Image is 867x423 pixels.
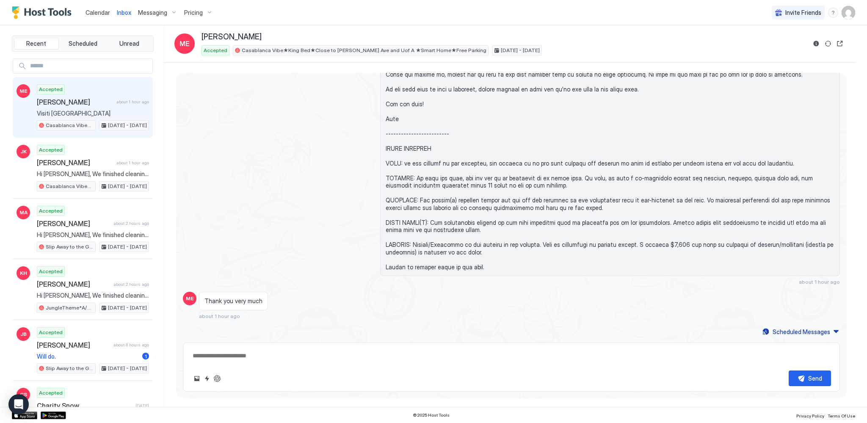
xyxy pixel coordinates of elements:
[202,32,262,42] span: [PERSON_NAME]
[108,365,147,372] span: [DATE] - [DATE]
[113,282,149,287] span: about 2 hours ago
[828,413,855,418] span: Terms Of Use
[108,243,147,251] span: [DATE] - [DATE]
[46,365,94,372] span: Slip Away to the Galaxy ♥ 10min to DT & UoA ♥ Baby Friendly ♥ Free Parking
[501,47,540,54] span: [DATE] - [DATE]
[37,401,132,410] span: Charity Snow
[46,304,94,312] span: JungleTheme*A/C*2KingBeds*BabyFriendly*Sleep10*3BR
[204,47,227,54] span: Accepted
[828,8,838,18] div: menu
[835,39,845,49] button: Open reservation
[186,295,193,302] span: ME
[39,268,63,275] span: Accepted
[116,160,149,166] span: about 1 hour ago
[811,39,821,49] button: Reservation information
[192,373,202,384] button: Upload image
[39,207,63,215] span: Accepted
[796,413,824,418] span: Privacy Policy
[20,148,27,155] span: JK
[785,9,821,17] span: Invite Friends
[108,304,147,312] span: [DATE] - [DATE]
[204,297,262,305] span: Thank you very much
[37,353,139,360] span: Will do.
[39,389,63,397] span: Accepted
[828,411,855,420] a: Terms Of Use
[413,412,450,418] span: © 2025 Host Tools
[808,374,822,383] div: Send
[773,327,830,336] div: Scheduled Messages
[20,330,27,338] span: JB
[179,39,190,49] span: ME
[46,182,94,190] span: Casablanca Vibe★King Bed★Close to [PERSON_NAME] Ave and Uof A ★Smart Home★Free Parking
[37,292,149,299] span: Hi [PERSON_NAME], We finished cleaning the house and everything looks great! We really appreciate...
[145,353,147,359] span: 1
[202,373,212,384] button: Quick reply
[823,39,833,49] button: Sync reservation
[8,394,29,415] div: Open Intercom Messenger
[39,329,63,336] span: Accepted
[37,110,149,117] span: Visiti [GEOGRAPHIC_DATA]
[39,146,63,154] span: Accepted
[184,9,203,17] span: Pricing
[69,40,97,47] span: Scheduled
[113,221,149,226] span: about 2 hours ago
[242,47,486,54] span: Casablanca Vibe★King Bed★Close to [PERSON_NAME] Ave and Uof A ★Smart Home★Free Parking
[46,122,94,129] span: Casablanca Vibe★King Bed★Close to [PERSON_NAME] Ave and Uof A ★Smart Home★Free Parking
[61,38,105,50] button: Scheduled
[37,280,110,288] span: [PERSON_NAME]
[86,8,110,17] a: Calendar
[135,403,149,409] span: [DATE]
[19,87,27,95] span: ME
[12,412,37,419] a: App Store
[86,9,110,16] span: Calendar
[799,279,840,285] span: about 1 hour ago
[37,231,149,239] span: Hi [PERSON_NAME], We finished cleaning the house and everything looks great! We really appreciate...
[12,36,154,52] div: tab-group
[37,341,110,349] span: [PERSON_NAME]
[37,158,113,167] span: [PERSON_NAME]
[41,412,66,419] a: Google Play Store
[199,313,240,319] span: about 1 hour ago
[108,182,147,190] span: [DATE] - [DATE]
[842,6,855,19] div: User profile
[19,209,28,216] span: MA
[107,38,152,50] button: Unread
[20,269,27,277] span: KH
[117,8,131,17] a: Inbox
[116,99,149,105] span: about 1 hour ago
[108,122,147,129] span: [DATE] - [DATE]
[20,391,27,398] span: CS
[212,373,222,384] button: ChatGPT Auto Reply
[27,59,152,73] input: Input Field
[113,342,149,348] span: about 8 hours ago
[46,243,94,251] span: Slip Away to the Galaxy ♥ 10min to DT & UoA ♥ Baby Friendly ♥ Free Parking
[14,38,59,50] button: Recent
[119,40,139,47] span: Unread
[37,98,113,106] span: [PERSON_NAME]
[37,219,110,228] span: [PERSON_NAME]
[12,6,75,19] a: Host Tools Logo
[26,40,46,47] span: Recent
[761,326,840,337] button: Scheduled Messages
[789,370,831,386] button: Send
[37,170,149,178] span: Hi [PERSON_NAME], We finished cleaning the house and everything looks great! We really appreciate...
[138,9,167,17] span: Messaging
[796,411,824,420] a: Privacy Policy
[39,86,63,93] span: Accepted
[117,9,131,16] span: Inbox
